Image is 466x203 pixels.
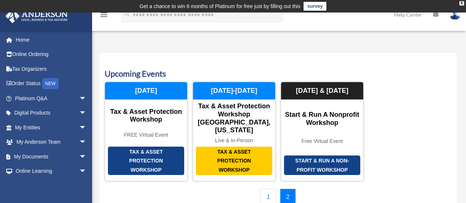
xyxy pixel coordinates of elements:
[79,120,94,135] span: arrow_drop_down
[79,91,94,106] span: arrow_drop_down
[105,82,188,181] a: Tax & Asset Protection Workshop Tax & Asset Protection Workshop FREE Virtual Event [DATE]
[281,111,363,127] div: Start & Run a Nonprofit Workshop
[105,68,452,80] h3: Upcoming Events
[99,13,108,19] a: menu
[5,32,98,47] a: Home
[79,149,94,164] span: arrow_drop_down
[5,149,98,164] a: My Documentsarrow_drop_down
[5,106,98,120] a: Digital Productsarrow_drop_down
[196,147,272,175] div: Tax & Asset Protection Workshop
[42,78,59,89] div: NEW
[284,155,360,175] div: Start & Run a Non-Profit Workshop
[5,135,98,150] a: My Anderson Teamarrow_drop_down
[5,62,98,76] a: Tax Organizers
[105,108,187,124] div: Tax & Asset Protection Workshop
[193,82,275,100] div: [DATE]-[DATE]
[108,147,184,175] div: Tax & Asset Protection Workshop
[105,132,187,138] div: FREE Virtual Event
[281,82,364,181] a: Start & Run a Non-Profit Workshop Start & Run a Nonprofit Workshop Free Virtual Event [DATE] & [D...
[3,9,70,23] img: Anderson Advisors Platinum Portal
[304,2,326,11] a: survey
[193,137,275,144] div: Live & In-Person
[79,135,94,150] span: arrow_drop_down
[99,10,108,19] i: menu
[193,102,275,134] div: Tax & Asset Protection Workshop [GEOGRAPHIC_DATA], [US_STATE]
[79,164,94,179] span: arrow_drop_down
[5,91,98,106] a: Platinum Q&Aarrow_drop_down
[123,10,131,18] i: search
[281,138,363,144] div: Free Virtual Event
[140,2,301,11] div: Get a chance to win 6 months of Platinum for free just by filling out this
[5,76,98,91] a: Order StatusNEW
[193,82,276,181] a: Tax & Asset Protection Workshop Tax & Asset Protection Workshop [GEOGRAPHIC_DATA], [US_STATE] Liv...
[105,82,187,100] div: [DATE]
[281,82,363,100] div: [DATE] & [DATE]
[5,47,98,62] a: Online Ordering
[5,120,98,135] a: My Entitiesarrow_drop_down
[449,9,460,20] img: User Pic
[79,106,94,121] span: arrow_drop_down
[459,1,464,6] div: close
[5,164,98,179] a: Online Learningarrow_drop_down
